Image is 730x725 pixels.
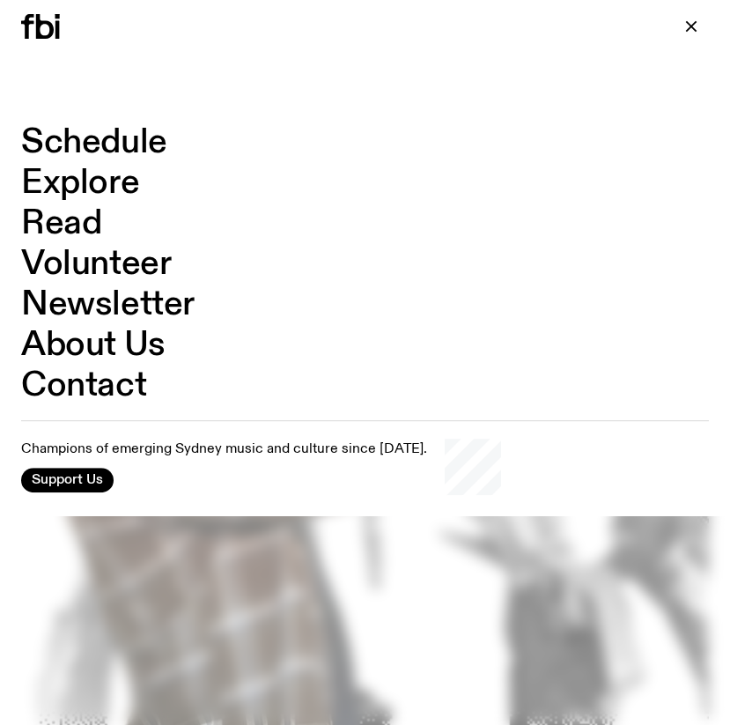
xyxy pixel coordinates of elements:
[32,472,103,488] span: Support Us
[21,248,171,281] a: Volunteer
[21,207,101,240] a: Read
[21,442,427,459] p: Champions of emerging Sydney music and culture since [DATE].
[21,288,195,322] a: Newsletter
[21,166,139,200] a: Explore
[21,468,114,492] button: Support Us
[21,126,167,159] a: Schedule
[21,329,166,362] a: About Us
[21,369,146,403] a: Contact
